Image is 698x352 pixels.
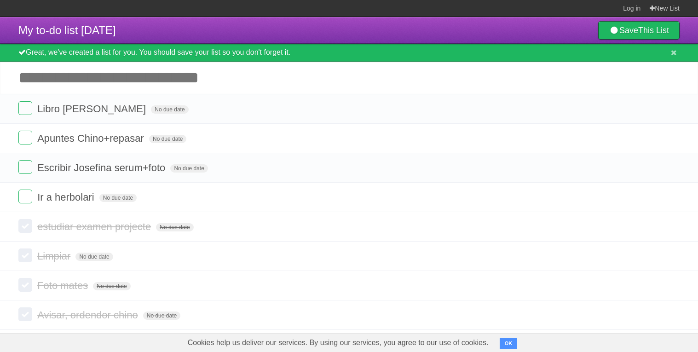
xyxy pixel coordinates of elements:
[500,338,518,349] button: OK
[37,162,167,173] span: Escribir Josefina serum+foto
[151,105,188,114] span: No due date
[18,307,32,321] label: Done
[18,248,32,262] label: Done
[638,26,669,35] b: This List
[99,194,137,202] span: No due date
[149,135,186,143] span: No due date
[75,253,113,261] span: No due date
[37,191,97,203] span: Ir a herbolari
[37,103,148,115] span: Libro [PERSON_NAME]
[598,21,680,40] a: SaveThis List
[18,219,32,233] label: Done
[170,164,208,173] span: No due date
[18,131,32,144] label: Done
[18,278,32,292] label: Done
[18,160,32,174] label: Done
[18,24,116,36] span: My to-do list [DATE]
[37,280,90,291] span: Foto mates
[37,309,140,321] span: Avisar, ordendor chino
[37,133,146,144] span: Apuntes Chino+repasar
[18,101,32,115] label: Done
[37,250,73,262] span: Limpiar
[18,190,32,203] label: Done
[37,221,153,232] span: estudiar examen projecte
[143,312,180,320] span: No due date
[156,223,193,231] span: No due date
[179,334,498,352] span: Cookies help us deliver our services. By using our services, you agree to our use of cookies.
[93,282,130,290] span: No due date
